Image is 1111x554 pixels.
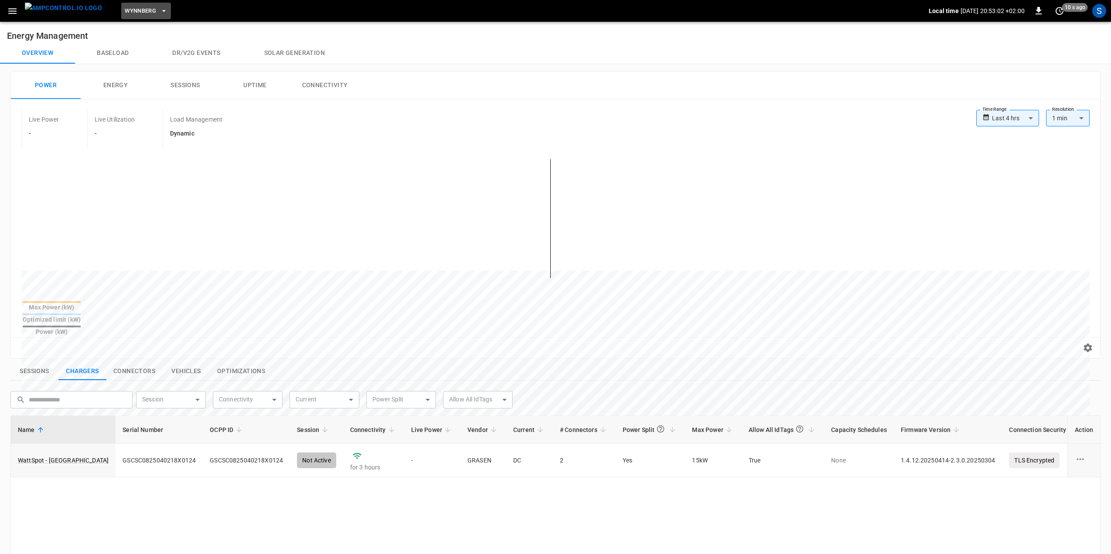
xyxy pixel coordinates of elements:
button: Sessions [150,71,220,99]
th: Action [1067,416,1100,444]
button: Energy [81,71,150,99]
span: Power Split [623,421,678,438]
button: show latest sessions [10,362,58,381]
button: Connectivity [290,71,360,99]
button: Dr/V2G events [150,43,242,64]
a: WattSpot - [GEOGRAPHIC_DATA] [18,456,109,465]
span: # Connectors [560,425,609,435]
button: Power [11,71,81,99]
th: Serial Number [116,416,203,444]
span: Allow All IdTags [749,421,817,438]
h6: Dynamic [170,129,222,139]
span: 10 s ago [1062,3,1088,12]
span: Name [18,425,46,435]
span: Vendor [467,425,499,435]
span: Live Power [411,425,454,435]
div: charge point options [1075,454,1093,467]
button: show latest connectors [106,362,162,381]
button: Uptime [220,71,290,99]
div: Connection Security [1009,421,1078,438]
label: Time Range [982,106,1007,113]
span: Connectivity [350,425,397,435]
div: 1 min [1046,110,1090,126]
button: show latest charge points [58,362,106,381]
span: Current [513,425,546,435]
span: Firmware Version [901,425,962,435]
img: ampcontrol.io logo [25,3,102,14]
span: Session [297,425,331,435]
span: Wynnberg [125,6,156,16]
span: Max Power [692,425,734,435]
button: Baseload [75,43,150,64]
p: Local time [929,7,959,15]
p: Live Power [29,115,59,124]
button: show latest optimizations [210,362,272,381]
button: set refresh interval [1053,4,1067,18]
p: [DATE] 20:53:02 +02:00 [961,7,1025,15]
p: Load Management [170,115,222,124]
button: Wynnberg [121,3,171,20]
div: Last 4 hrs [992,110,1039,126]
label: Resolution [1052,106,1074,113]
button: Solar generation [242,43,347,64]
h6: - [95,129,135,139]
button: show latest vehicles [162,362,210,381]
span: OCPP ID [210,425,245,435]
div: profile-icon [1092,4,1106,18]
th: Capacity Schedules [824,416,894,444]
h6: - [29,129,59,139]
p: Live Utilization [95,115,135,124]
